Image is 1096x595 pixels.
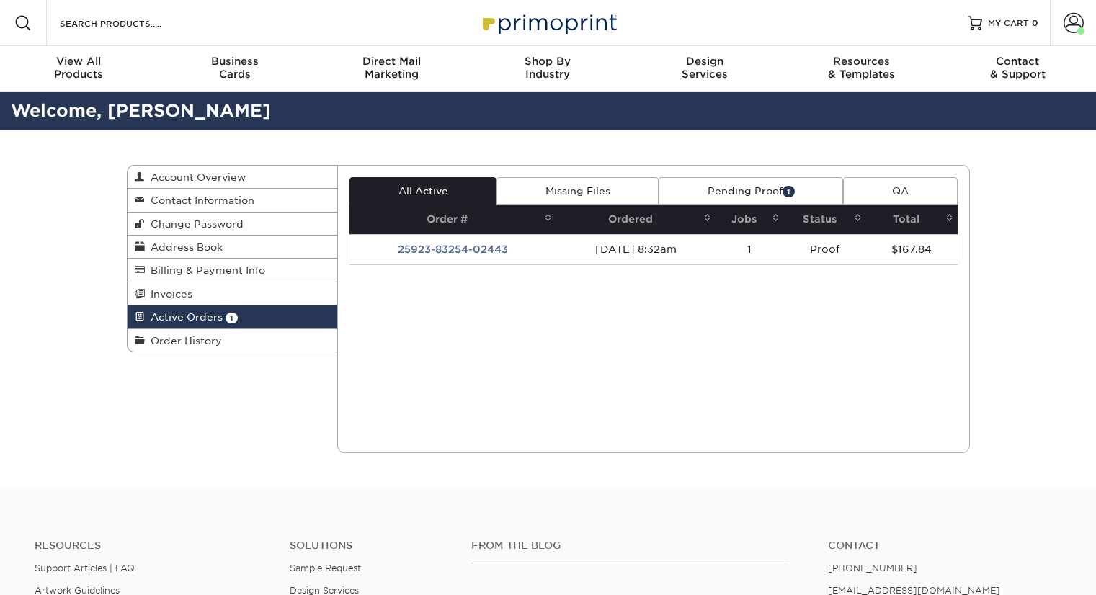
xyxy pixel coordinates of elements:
span: MY CART [988,17,1029,30]
a: All Active [349,177,496,205]
a: Order History [128,329,338,352]
a: Contact& Support [940,46,1096,92]
span: Business [156,55,313,68]
span: Direct Mail [313,55,470,68]
h4: Solutions [290,540,450,552]
a: Address Book [128,236,338,259]
span: 1 [783,186,795,197]
a: Sample Request [290,563,361,573]
a: Invoices [128,282,338,305]
td: [DATE] 8:32am [556,234,716,264]
a: Pending Proof1 [659,177,843,205]
a: Direct MailMarketing [313,46,470,92]
td: Proof [784,234,867,264]
th: Jobs [716,205,784,234]
a: Contact [828,540,1061,552]
th: Ordered [556,205,716,234]
div: Services [626,55,783,81]
th: Order # [349,205,556,234]
h4: From the Blog [471,540,789,552]
a: DesignServices [626,46,783,92]
span: Billing & Payment Info [145,264,265,276]
h4: Resources [35,540,268,552]
a: Contact Information [128,189,338,212]
a: Change Password [128,212,338,236]
span: Resources [783,55,939,68]
a: BusinessCards [156,46,313,92]
a: Missing Files [496,177,659,205]
input: SEARCH PRODUCTS..... [58,14,199,32]
span: Contact Information [145,194,254,206]
td: $167.84 [866,234,957,264]
div: Industry [470,55,626,81]
a: QA [843,177,957,205]
span: Active Orders [145,311,223,323]
span: Design [626,55,783,68]
a: Shop ByIndustry [470,46,626,92]
span: Shop By [470,55,626,68]
img: Primoprint [476,7,620,38]
th: Status [784,205,867,234]
a: Support Articles | FAQ [35,563,135,573]
div: & Templates [783,55,939,81]
td: 1 [716,234,784,264]
th: Total [866,205,957,234]
span: Account Overview [145,171,246,183]
span: 1 [226,313,238,323]
a: Active Orders 1 [128,305,338,328]
div: Cards [156,55,313,81]
span: Address Book [145,241,223,253]
a: [PHONE_NUMBER] [828,563,917,573]
span: Invoices [145,288,192,300]
span: Change Password [145,218,244,230]
a: Billing & Payment Info [128,259,338,282]
span: 0 [1032,18,1038,28]
div: Marketing [313,55,470,81]
div: & Support [940,55,1096,81]
a: Resources& Templates [783,46,939,92]
span: Contact [940,55,1096,68]
td: 25923-83254-02443 [349,234,556,264]
span: Order History [145,335,222,346]
a: Account Overview [128,166,338,189]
